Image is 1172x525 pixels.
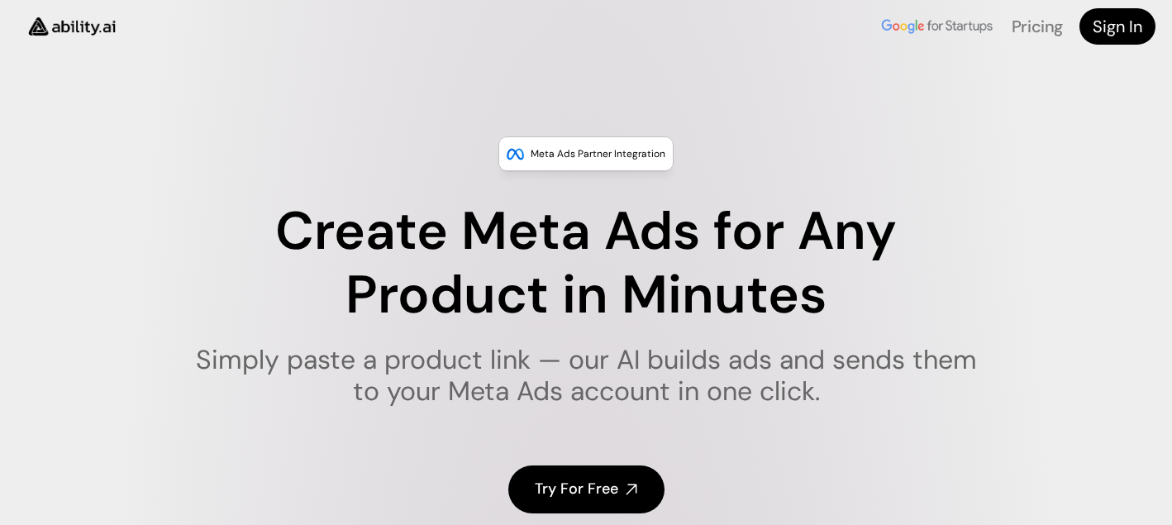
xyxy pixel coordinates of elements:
h1: Simply paste a product link — our AI builds ads and sends them to your Meta Ads account in one cl... [185,344,988,408]
p: Meta Ads Partner Integration [531,146,665,162]
h4: Sign In [1093,15,1142,38]
a: Try For Free [508,465,665,513]
a: Pricing [1012,16,1063,37]
a: Sign In [1079,8,1155,45]
h4: Try For Free [535,479,618,499]
h1: Create Meta Ads for Any Product in Minutes [185,200,988,327]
